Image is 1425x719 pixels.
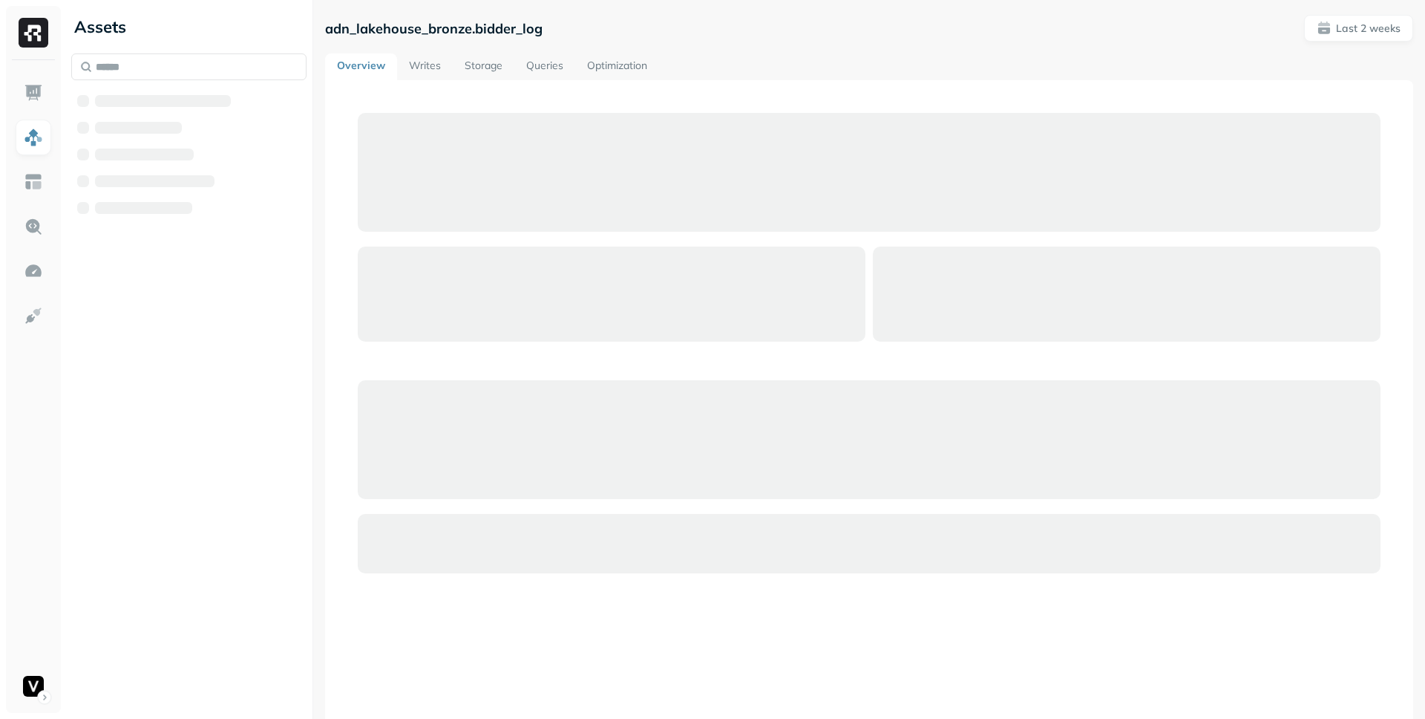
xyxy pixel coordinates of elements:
[24,83,43,103] img: Dashboard
[575,53,659,80] a: Optimization
[325,20,543,37] p: adn_lakehouse_bronze.bidder_log
[24,261,43,281] img: Optimization
[24,306,43,325] img: Integrations
[19,18,48,48] img: Ryft
[1336,22,1401,36] p: Last 2 weeks
[23,676,44,697] img: Voodoo
[453,53,514,80] a: Storage
[514,53,575,80] a: Queries
[71,15,307,39] div: Assets
[325,53,397,80] a: Overview
[397,53,453,80] a: Writes
[1304,15,1413,42] button: Last 2 weeks
[24,172,43,192] img: Asset Explorer
[24,217,43,236] img: Query Explorer
[24,128,43,147] img: Assets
